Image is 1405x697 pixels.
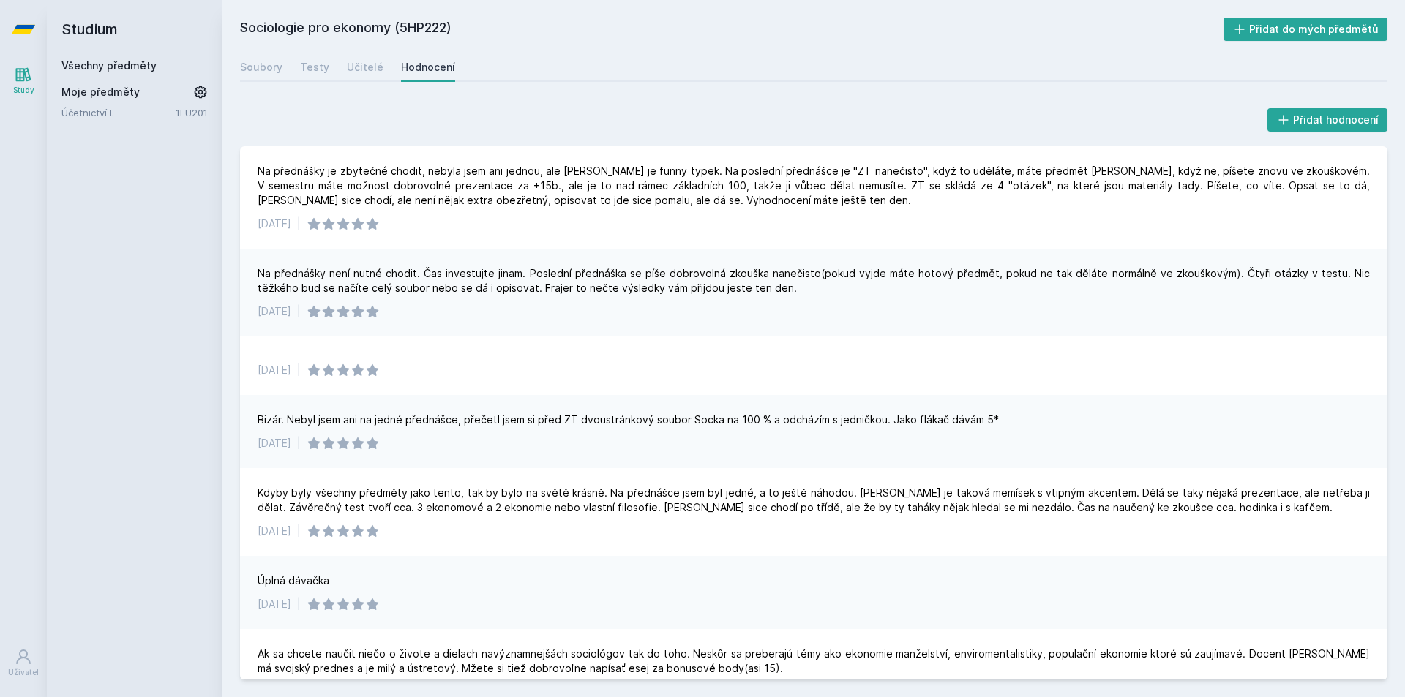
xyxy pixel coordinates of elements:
[1267,108,1388,132] button: Přidat hodnocení
[258,597,291,611] div: [DATE]
[347,60,383,75] div: Učitelé
[258,524,291,538] div: [DATE]
[3,641,44,685] a: Uživatel
[13,85,34,96] div: Study
[297,597,301,611] div: |
[297,524,301,538] div: |
[258,266,1370,295] div: Na přednášky není nutné chodit. Čas investujte jinam. Poslední přednáška se píše dobrovolná zkouš...
[297,436,301,451] div: |
[61,59,157,72] a: Všechny předměty
[297,216,301,231] div: |
[300,53,329,82] a: Testy
[258,164,1370,208] div: Na přednášky je zbytečné chodit, nebyla jsem ani jednou, ale [PERSON_NAME] je funny typek. Na pos...
[258,436,291,451] div: [DATE]
[258,216,291,231] div: [DATE]
[347,53,383,82] a: Učitelé
[8,667,39,678] div: Uživatel
[1224,18,1388,41] button: Přidat do mých předmětů
[297,304,301,319] div: |
[297,363,301,377] div: |
[240,18,1224,41] h2: Sociologie pro ekonomy (5HP222)
[258,647,1370,676] div: Ak sa chcete naučit niečo o živote a dielach navýznamnejšách sociológov tak do toho. Neskôr sa pr...
[176,107,208,118] a: 1FU201
[258,363,291,377] div: [DATE]
[240,60,282,75] div: Soubory
[258,412,999,427] div: Bizár. Nebyl jsem ani na jedné přednášce, přečetl jsem si před ZT dvoustránkový soubor Socka na 1...
[3,59,44,103] a: Study
[240,53,282,82] a: Soubory
[401,53,455,82] a: Hodnocení
[258,486,1370,515] div: Kdyby byly všechny předměty jako tento, tak by bylo na světě krásně. Na přednášce jsem byl jedné,...
[61,85,140,99] span: Moje předměty
[401,60,455,75] div: Hodnocení
[258,304,291,319] div: [DATE]
[258,573,329,588] div: Úplná dávačka
[61,105,176,120] a: Účetnictví I.
[300,60,329,75] div: Testy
